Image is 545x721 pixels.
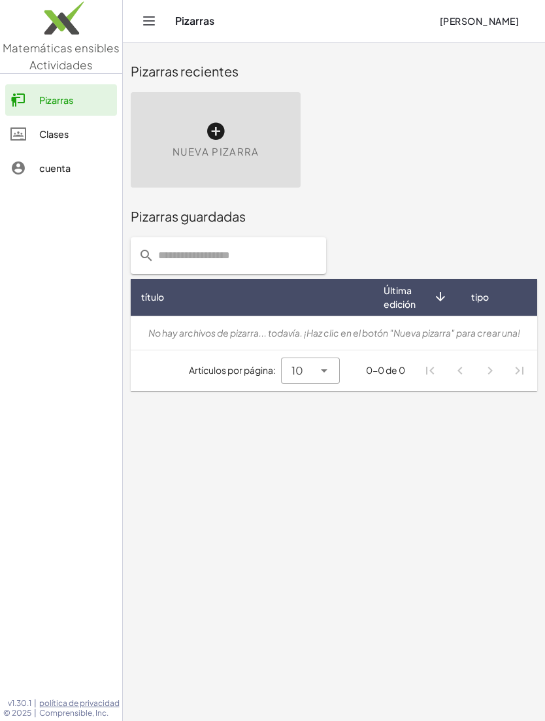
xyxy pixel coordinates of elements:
div: cuenta [39,160,112,176]
span: Última edición [384,284,433,311]
span: NUEVA PIZARRA [173,144,259,159]
div: 0-0 de 0 [366,363,405,377]
span: v1.30.1 [8,698,31,709]
a: cuenta [5,152,117,184]
span: Comprensible, Inc. [39,708,120,718]
span: Artículos por página: [189,363,281,377]
button: [PERSON_NAME] [429,9,529,33]
span: | [34,698,37,709]
span: © 2025 [3,708,31,718]
button: Menú desplegable [139,10,159,31]
span: | [34,708,37,718]
span: [PERSON_NAME] [439,15,519,27]
a: Pizarras [5,84,117,116]
div: Clases [39,126,112,142]
span: título [141,290,164,304]
i: acción pre-pre-a [139,248,154,263]
span: 10 [291,363,303,378]
div: Pizarras [39,92,112,108]
div: Pizarras recientes [131,62,537,80]
div: No hay archivos de pizarra... todavía. ¡Haz clic en el botón "Nueva pizarra" para crear una! [141,326,527,340]
a: política de privacidad [39,698,120,709]
div: Pizarras guardadas [131,207,537,226]
span: tipo [471,290,489,304]
a: Clases [5,118,117,150]
span: Matemáticas ensibles Actividades [3,41,120,72]
nav: Navegación de paginación [416,356,535,386]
